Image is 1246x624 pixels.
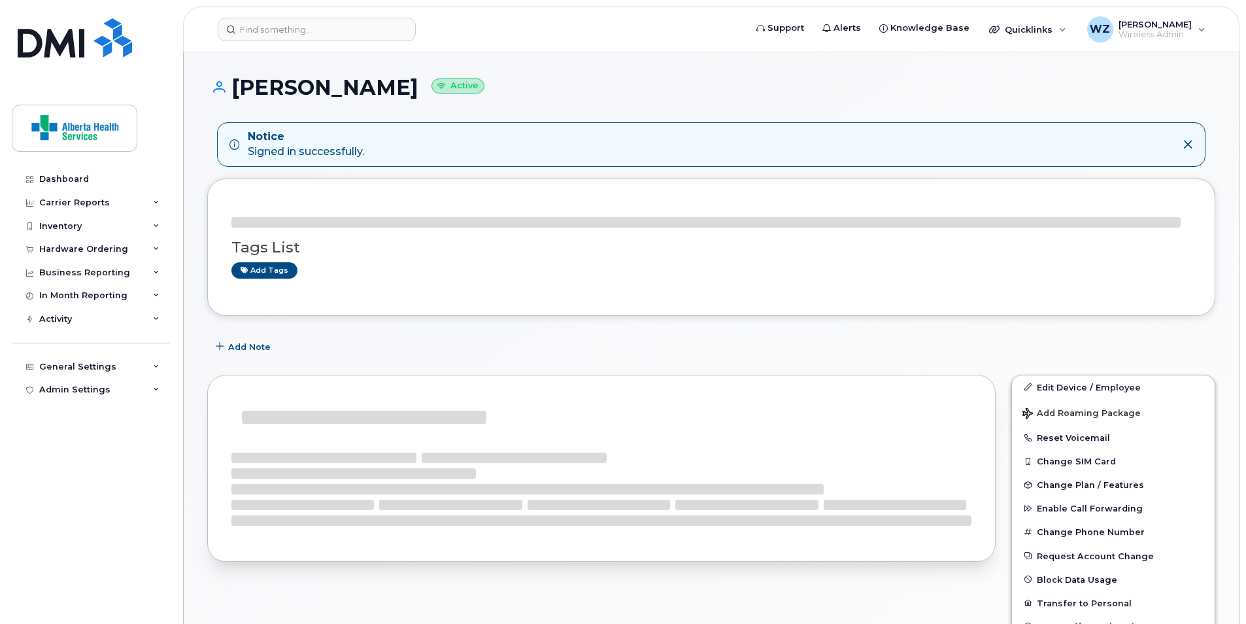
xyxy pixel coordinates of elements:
button: Reset Voicemail [1012,426,1215,449]
span: Add Roaming Package [1022,408,1141,421]
button: Change Phone Number [1012,520,1215,544]
button: Transfer to Personal [1012,591,1215,615]
a: Add tags [231,262,297,279]
button: Change SIM Card [1012,449,1215,473]
h1: [PERSON_NAME] [207,76,1215,99]
a: Edit Device / Employee [1012,375,1215,399]
span: Add Note [228,341,271,353]
button: Enable Call Forwarding [1012,496,1215,520]
button: Add Roaming Package [1012,399,1215,426]
button: Add Note [207,336,282,359]
span: Enable Call Forwarding [1037,504,1143,513]
small: Active [431,78,484,94]
button: Block Data Usage [1012,568,1215,591]
h3: Tags List [231,239,1191,256]
div: Signed in successfully. [248,130,364,160]
button: Change Plan / Features [1012,473,1215,496]
strong: Notice [248,130,364,145]
span: Change Plan / Features [1037,480,1144,490]
button: Request Account Change [1012,544,1215,568]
